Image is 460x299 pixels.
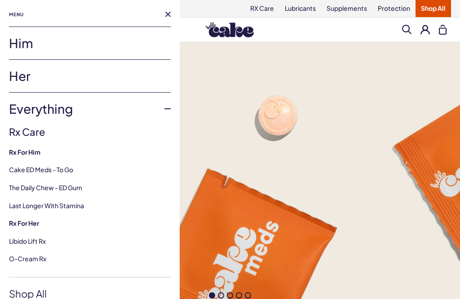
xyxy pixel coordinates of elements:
[9,27,171,59] a: Him
[9,219,171,228] a: Rx For Her
[9,125,171,139] h3: Rx Care
[9,9,24,20] span: Menu
[9,183,82,192] a: The Daily Chew - ED Gum
[9,201,84,210] a: Last Longer with Stamina
[9,60,171,92] a: Her
[9,254,46,263] a: O-Cream Rx
[9,237,46,245] a: Libido Lift Rx
[9,148,171,157] a: Rx For Him
[206,22,254,37] img: Hello Cake
[9,165,73,174] a: Cake ED Meds - To Go
[9,93,171,125] a: Everything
